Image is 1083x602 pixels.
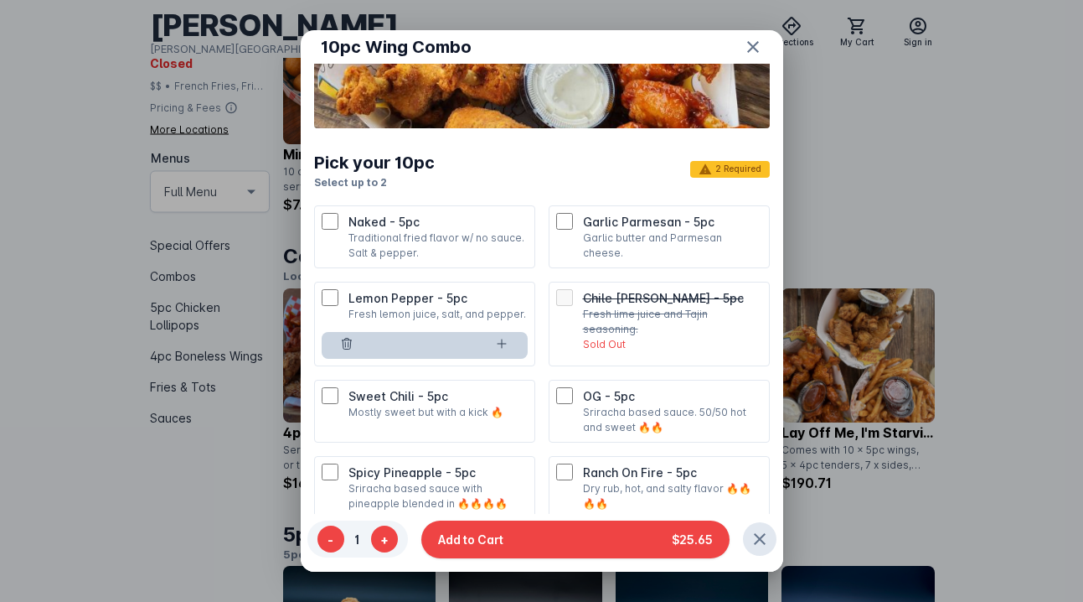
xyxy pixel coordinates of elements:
span: Spicy Pineapple - 5pc [348,465,476,480]
span: 10pc Wing Combo [321,34,472,60]
span: 2 Required [690,161,770,178]
span: Chile [PERSON_NAME] - 5pc [583,291,744,305]
span: Add to Cart [438,531,503,548]
p: Traditional fried flavor w/ no sauce. Salt & pepper. [348,231,528,261]
p: Fresh lime juice and Tajin seasoning. [583,307,762,337]
p: Garlic butter and Parmesan cheese. [583,231,762,261]
p: Dry rub, hot, and salty flavor 🔥🔥🔥🔥 [583,481,762,511]
span: Sweet Chili - 5pc [348,389,448,403]
p: Sold Out [583,337,762,352]
p: Mostly sweet but with a kick 🔥 [348,405,528,420]
button: + [371,527,398,553]
span: Garlic Parmesan - 5pc [583,215,714,229]
span: 1 [344,531,371,548]
div: Pick your 10pc [314,150,435,175]
span: Ranch On Fire - 5pc [583,465,697,480]
span: $25.65 [672,531,713,548]
span: Lemon Pepper - 5pc [348,291,467,305]
button: - [317,527,344,553]
button: Add to Cart$25.65 [421,521,730,558]
p: Sriracha based sauce. 50/50 hot and sweet 🔥🔥 [583,405,762,435]
p: Sriracha based sauce with pineapple blended in 🔥🔥🔥🔥 [348,481,528,511]
p: Fresh lemon juice, salt, and pepper. [348,307,528,322]
span: OG - 5pc [583,389,635,403]
p: Select up to 2 [314,175,435,190]
span: Naked - 5pc [348,215,420,229]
